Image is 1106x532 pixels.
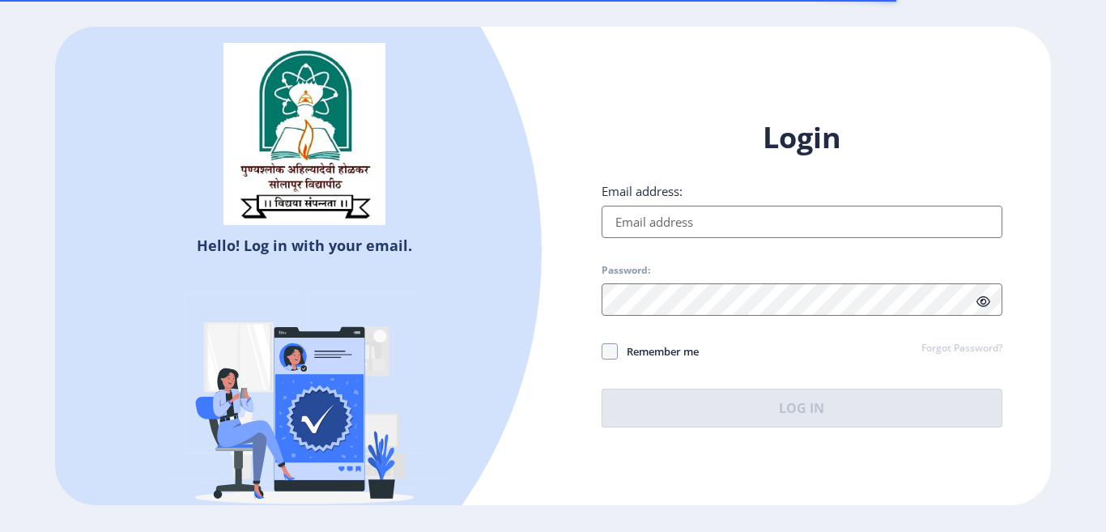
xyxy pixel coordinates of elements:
button: Log In [602,389,1002,428]
img: sulogo.png [223,43,385,226]
label: Password: [602,264,650,277]
span: Remember me [618,342,699,361]
a: Forgot Password? [921,342,1002,356]
label: Email address: [602,183,683,199]
h1: Login [602,118,1002,157]
input: Email address [602,206,1002,238]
